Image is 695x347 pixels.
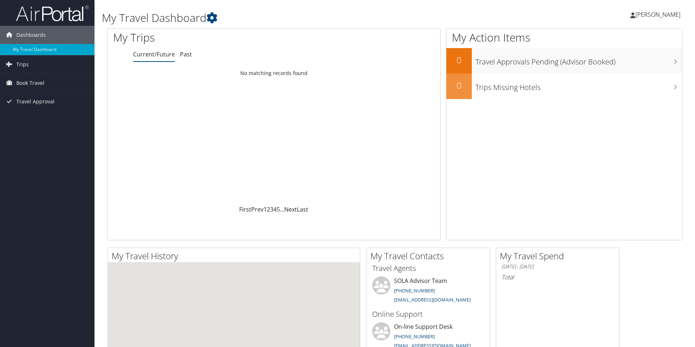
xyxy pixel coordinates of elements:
[264,205,267,213] a: 1
[630,4,688,25] a: [PERSON_NAME]
[16,92,55,111] span: Travel Approval
[16,55,29,74] span: Trips
[102,10,493,25] h1: My Travel Dashboard
[394,287,435,294] a: [PHONE_NUMBER]
[133,50,175,58] a: Current/Future
[394,333,435,340] a: [PHONE_NUMBER]
[394,296,471,303] a: [EMAIL_ADDRESS][DOMAIN_NAME]
[372,263,484,273] h3: Travel Agents
[446,30,682,45] h1: My Action Items
[475,79,682,92] h3: Trips Missing Hotels
[446,74,682,99] a: 0Trips Missing Hotels
[446,79,472,92] h2: 0
[251,205,264,213] a: Prev
[112,250,360,262] h2: My Travel History
[270,205,273,213] a: 3
[277,205,280,213] a: 5
[239,205,251,213] a: First
[16,5,89,22] img: airportal-logo.png
[280,205,284,213] span: …
[446,48,682,74] a: 0Travel Approvals Pending (Advisor Booked)
[475,53,682,67] h3: Travel Approvals Pending (Advisor Booked)
[297,205,308,213] a: Last
[502,273,614,281] h6: Total
[502,263,614,270] h6: [DATE] - [DATE]
[180,50,192,58] a: Past
[284,205,297,213] a: Next
[113,30,296,45] h1: My Trips
[16,74,44,92] span: Book Travel
[372,309,484,319] h3: Online Support
[370,250,490,262] h2: My Travel Contacts
[446,54,472,66] h2: 0
[273,205,277,213] a: 4
[369,276,488,306] li: SOLA Advisor Team
[500,250,619,262] h2: My Travel Spend
[108,67,440,80] td: No matching records found
[267,205,270,213] a: 2
[635,11,680,19] span: [PERSON_NAME]
[16,26,46,44] span: Dashboards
